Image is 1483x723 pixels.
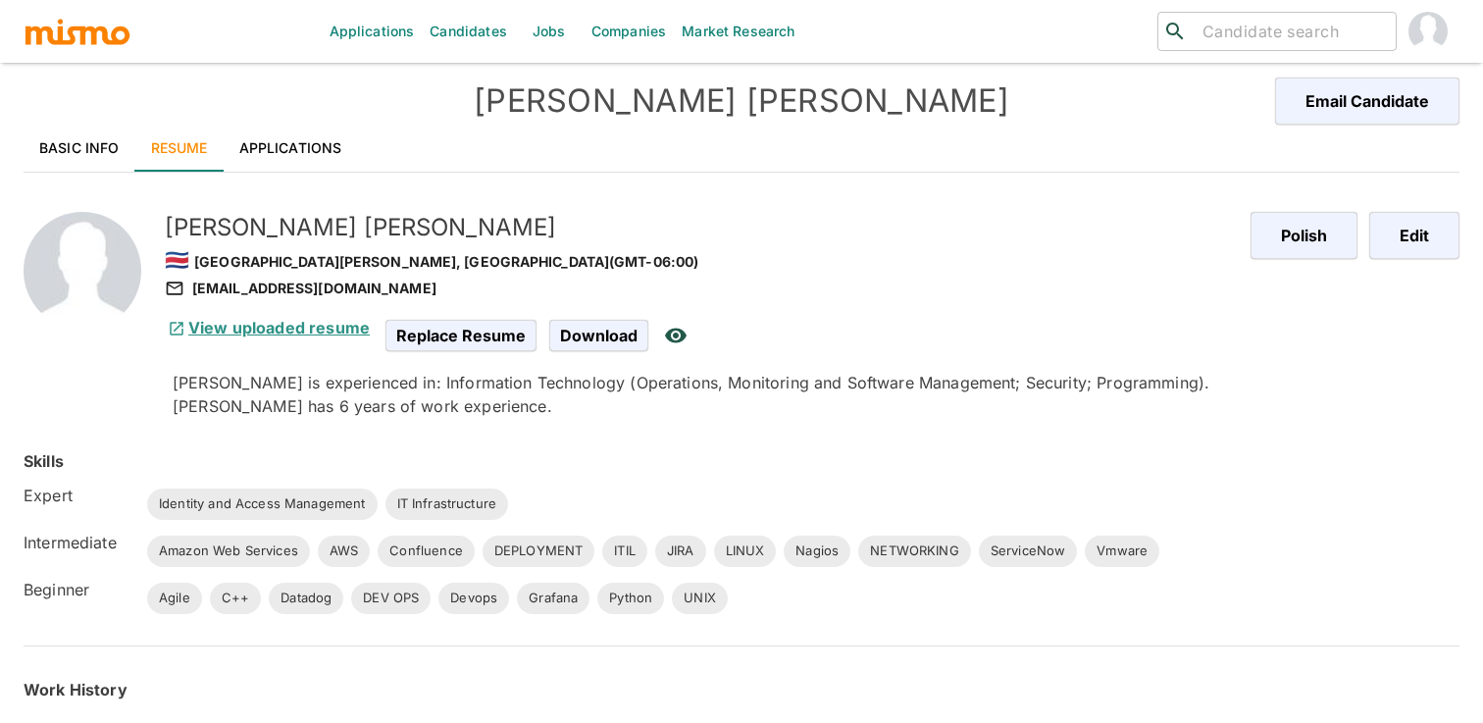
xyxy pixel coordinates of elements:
span: ITIL [602,542,647,561]
span: Download [549,320,648,351]
img: Gabriel Hernandez [1408,12,1448,51]
button: Email Candidate [1275,77,1459,125]
span: Grafana [517,589,589,608]
h6: Beginner [24,578,131,601]
a: Resume [135,125,224,172]
span: UNIX [672,589,728,608]
a: Applications [224,125,358,172]
h6: Skills [24,449,64,473]
button: Polish [1251,212,1357,259]
span: Python [597,589,664,608]
span: Devops [438,589,509,608]
span: LINUX [714,542,777,561]
h6: Expert [24,484,131,507]
div: [GEOGRAPHIC_DATA][PERSON_NAME], [GEOGRAPHIC_DATA] (GMT-06:00) [165,243,1235,277]
span: Vmware [1085,542,1159,561]
span: Agile [147,589,202,608]
span: Datadog [269,589,343,608]
h6: Work History [24,678,1459,701]
div: [PERSON_NAME] is experienced in: Information Technology (Operations, Monitoring and Software Mana... [173,371,1235,418]
img: logo [24,17,131,46]
button: Edit [1369,212,1459,259]
span: DEV OPS [351,589,431,608]
span: IT Infrastructure [385,494,509,514]
span: Confluence [378,542,475,561]
h5: [PERSON_NAME] [PERSON_NAME] [165,212,1235,243]
span: ServiceNow [979,542,1078,561]
span: Identity and Access Management [147,494,378,514]
span: NETWORKING [858,542,971,561]
span: C++ [210,589,261,608]
input: Candidate search [1195,18,1388,45]
div: [EMAIL_ADDRESS][DOMAIN_NAME] [165,277,1235,300]
span: JIRA [655,542,706,561]
h6: Intermediate [24,531,131,554]
a: Download [549,326,648,342]
span: AWS [318,542,370,561]
a: View uploaded resume [165,318,370,337]
span: Nagios [784,542,850,561]
span: Amazon Web Services [147,542,310,561]
h4: [PERSON_NAME] [PERSON_NAME] [383,81,1100,121]
a: Basic Info [24,125,135,172]
img: 2Q== [24,212,141,330]
span: Replace Resume [385,320,537,351]
span: 🇨🇷 [165,248,189,272]
span: DEPLOYMENT [483,542,595,561]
